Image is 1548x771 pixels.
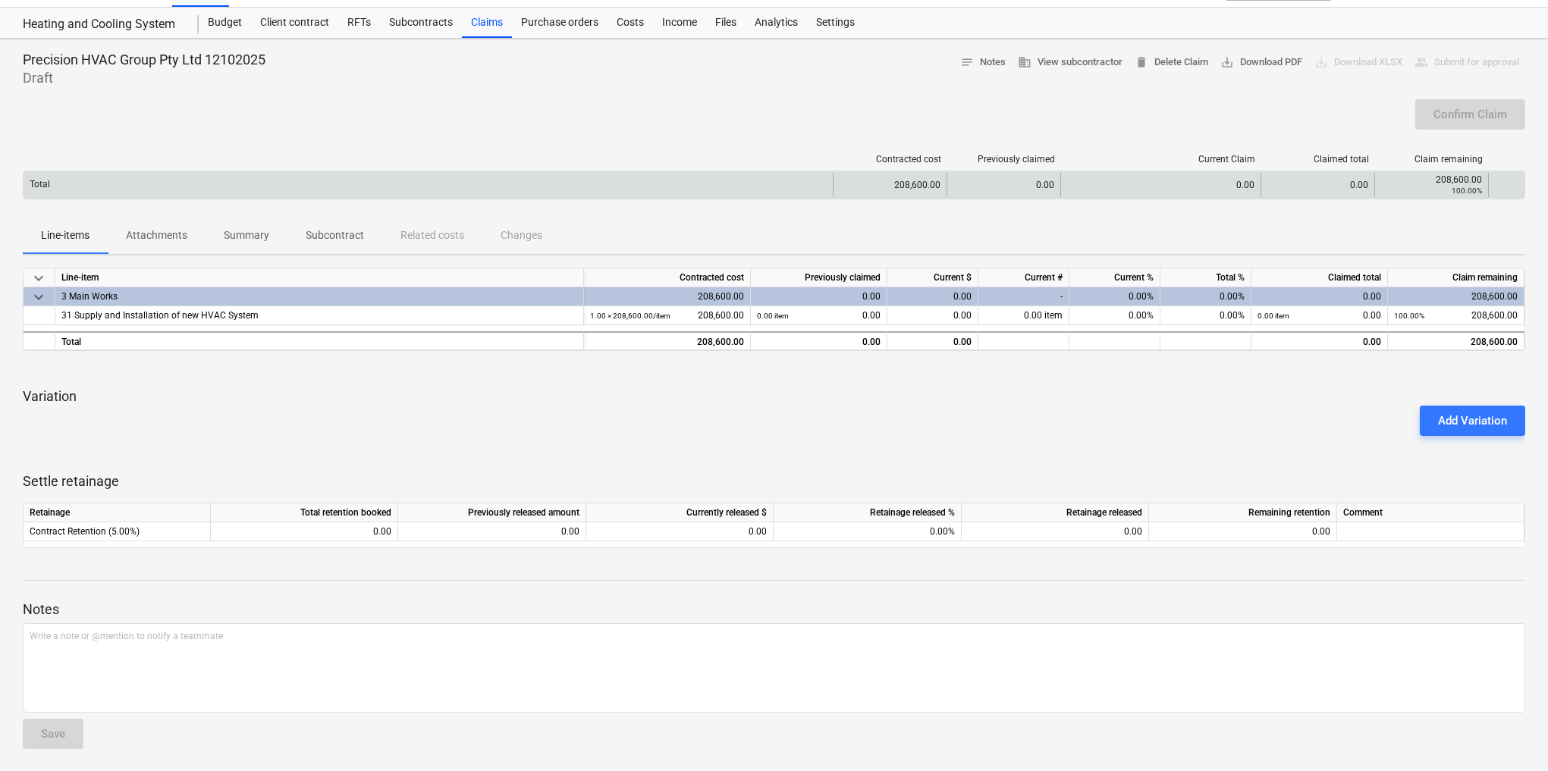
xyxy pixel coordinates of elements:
[584,287,751,306] div: 208,600.00
[653,8,706,38] a: Income
[774,503,962,522] div: Retainage released %
[1438,411,1507,431] div: Add Variation
[1160,287,1251,306] div: 0.00%
[1251,287,1388,306] div: 0.00
[1472,698,1548,771] iframe: Chat Widget
[1452,186,1482,195] small: 100.00%
[833,173,947,197] div: 208,600.00
[751,287,887,306] div: 0.00
[1160,268,1251,287] div: Total %
[30,269,48,287] span: keyboard_arrow_down
[1129,51,1214,74] button: Delete Claim
[706,8,746,38] a: Files
[757,333,881,352] div: 0.00
[23,51,265,69] p: Precision HVAC Group Pty Ltd 12102025
[774,522,962,541] div: 0.00%
[1394,312,1424,320] small: 100.00%
[978,268,1069,287] div: Current #
[590,333,744,352] div: 208,600.00
[590,306,744,325] div: 208,600.00
[1388,287,1524,306] div: 208,600.00
[1018,55,1031,69] span: business
[1258,312,1289,320] small: 0.00 item
[954,51,1012,74] button: Notes
[1381,154,1483,165] div: Claim remaining
[962,522,1149,541] div: 0.00
[1251,268,1388,287] div: Claimed total
[1160,306,1251,325] div: 0.00%
[23,69,265,87] p: Draft
[608,8,653,38] a: Costs
[1135,55,1148,69] span: delete
[211,503,398,522] div: Total retention booked
[1381,174,1482,185] div: 208,600.00
[338,8,380,38] a: RFTs
[23,387,1525,406] p: Variation
[24,522,211,541] div: Contract Retention (5.00%)
[55,331,584,350] div: Total
[757,306,881,325] div: 0.00
[61,306,577,325] div: 31 Supply and Installation of new HVAC System
[23,472,1525,490] p: Settle retainage
[887,287,978,306] div: 0.00
[398,503,586,522] div: Previously released amount
[1420,406,1525,436] button: Add Variation
[1067,154,1255,165] div: Current Claim
[584,268,751,287] div: Contracted cost
[807,8,864,38] a: Settings
[1394,306,1518,325] div: 208,600.00
[1251,331,1388,350] div: 0.00
[757,312,789,320] small: 0.00 item
[592,522,767,541] div: 0.00
[211,522,398,541] div: 0.00
[55,268,584,287] div: Line-item
[1149,522,1337,541] div: 0.00
[960,55,974,69] span: notes
[751,268,887,287] div: Previously claimed
[126,227,187,243] p: Attachments
[30,288,48,306] span: keyboard_arrow_down
[224,227,269,243] p: Summary
[1388,268,1524,287] div: Claim remaining
[947,173,1060,197] div: 0.00
[251,8,338,38] a: Client contract
[1220,54,1302,71] span: Download PDF
[953,154,1055,165] div: Previously claimed
[512,8,608,38] a: Purchase orders
[61,287,577,306] div: 3 Main Works
[24,503,211,522] div: Retainage
[1394,333,1518,352] div: 208,600.00
[1069,287,1160,306] div: 0.00%
[1337,503,1524,522] div: Comment
[1135,54,1208,71] span: Delete Claim
[1214,51,1308,74] button: Download PDF
[1149,503,1337,522] div: Remaining retention
[887,306,978,325] div: 0.00
[887,331,978,350] div: 0.00
[41,227,89,243] p: Line-items
[840,154,941,165] div: Contracted cost
[23,17,181,33] div: Heating and Cooling System
[590,312,670,320] small: 1.00 × 208,600.00 / item
[1258,306,1381,325] div: 0.00
[306,227,364,243] p: Subcontract
[1018,54,1123,71] span: View subcontractor
[960,54,1006,71] span: Notes
[586,503,774,522] div: Currently released $
[1060,173,1261,197] div: 0.00
[30,178,50,191] p: Total
[462,8,512,38] a: Claims
[887,268,978,287] div: Current $
[1220,55,1234,69] span: save_alt
[978,287,1069,306] div: -
[746,8,807,38] a: Analytics
[199,8,251,38] a: Budget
